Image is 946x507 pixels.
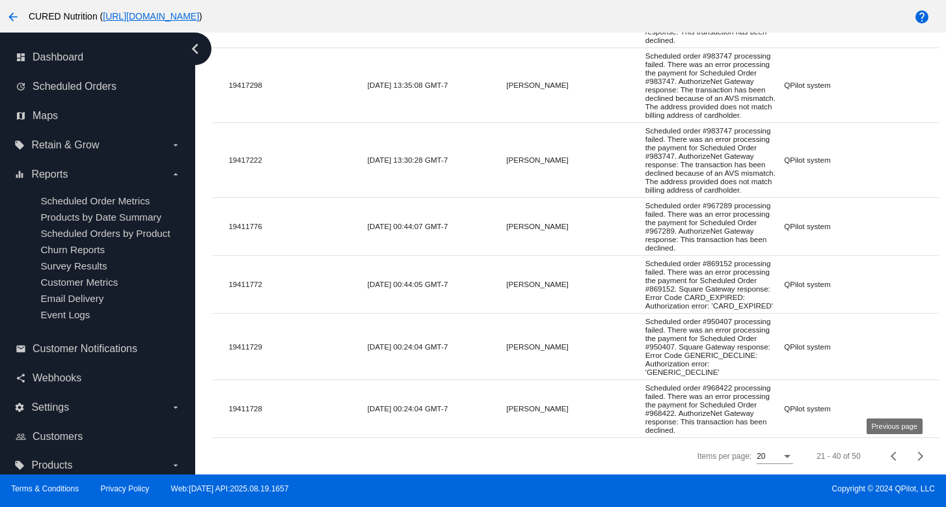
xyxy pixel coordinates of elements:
[368,277,506,292] mat-cell: [DATE] 00:44:05 GMT-7
[784,339,923,354] mat-cell: QPilot system
[784,401,923,416] mat-cell: QPilot system
[33,431,83,443] span: Customers
[484,484,935,493] span: Copyright © 2024 QPilot, LLC
[506,219,645,234] mat-cell: [PERSON_NAME]
[645,314,784,379] mat-cell: Scheduled order #950407 processing failed. There was an error processing the payment for Schedule...
[757,452,793,461] mat-select: Items per page:
[16,81,26,92] i: update
[170,169,181,180] i: arrow_drop_down
[101,484,150,493] a: Privacy Policy
[14,140,25,150] i: local_offer
[908,443,934,469] button: Next page
[171,484,289,493] a: Web:[DATE] API:2025.08.19.1657
[40,195,150,206] a: Scheduled Order Metrics
[5,9,21,25] mat-icon: arrow_back
[368,77,506,92] mat-cell: [DATE] 13:35:08 GMT-7
[228,152,367,167] mat-cell: 19417222
[228,339,367,354] mat-cell: 19411729
[645,256,784,313] mat-cell: Scheduled order #869152 processing failed. There was an error processing the payment for Schedule...
[40,260,107,271] a: Survey Results
[170,460,181,471] i: arrow_drop_down
[506,339,645,354] mat-cell: [PERSON_NAME]
[11,484,79,493] a: Terms & Conditions
[506,77,645,92] mat-cell: [PERSON_NAME]
[33,81,116,92] span: Scheduled Orders
[645,123,784,197] mat-cell: Scheduled order #983747 processing failed. There was an error processing the payment for Schedule...
[368,401,506,416] mat-cell: [DATE] 00:24:04 GMT-7
[16,76,181,97] a: update Scheduled Orders
[40,212,161,223] a: Products by Date Summary
[31,459,72,471] span: Products
[33,372,81,384] span: Webhooks
[16,105,181,126] a: map Maps
[228,401,367,416] mat-cell: 19411728
[40,244,105,255] a: Churn Reports
[506,152,645,167] mat-cell: [PERSON_NAME]
[16,344,26,354] i: email
[16,47,181,68] a: dashboard Dashboard
[14,402,25,413] i: settings
[16,373,26,383] i: share
[16,426,181,447] a: people_outline Customers
[103,11,199,21] a: [URL][DOMAIN_NAME]
[33,343,137,355] span: Customer Notifications
[16,368,181,389] a: share Webhooks
[40,277,118,288] a: Customer Metrics
[784,77,923,92] mat-cell: QPilot system
[33,51,83,63] span: Dashboard
[506,277,645,292] mat-cell: [PERSON_NAME]
[14,169,25,180] i: equalizer
[16,432,26,442] i: people_outline
[882,443,908,469] button: Previous page
[228,277,367,292] mat-cell: 19411772
[40,228,170,239] a: Scheduled Orders by Product
[31,402,69,413] span: Settings
[16,338,181,359] a: email Customer Notifications
[817,452,860,461] div: 21 - 40 of 50
[16,52,26,62] i: dashboard
[914,9,930,25] mat-icon: help
[40,309,90,320] a: Event Logs
[31,139,99,151] span: Retain & Grow
[757,452,765,461] span: 20
[33,110,58,122] span: Maps
[506,401,645,416] mat-cell: [PERSON_NAME]
[185,38,206,59] i: chevron_left
[14,460,25,471] i: local_offer
[16,111,26,121] i: map
[784,277,923,292] mat-cell: QPilot system
[645,48,784,122] mat-cell: Scheduled order #983747 processing failed. There was an error processing the payment for Schedule...
[784,219,923,234] mat-cell: QPilot system
[368,339,506,354] mat-cell: [DATE] 00:24:04 GMT-7
[697,452,751,461] div: Items per page:
[645,380,784,437] mat-cell: Scheduled order #968422 processing failed. There was an error processing the payment for Schedule...
[170,402,181,413] i: arrow_drop_down
[40,293,103,304] a: Email Delivery
[170,140,181,150] i: arrow_drop_down
[784,152,923,167] mat-cell: QPilot system
[645,198,784,255] mat-cell: Scheduled order #967289 processing failed. There was an error processing the payment for Schedule...
[228,77,367,92] mat-cell: 19417298
[31,169,68,180] span: Reports
[228,219,367,234] mat-cell: 19411776
[29,11,202,21] span: CURED Nutrition ( )
[368,152,506,167] mat-cell: [DATE] 13:30:28 GMT-7
[368,219,506,234] mat-cell: [DATE] 00:44:07 GMT-7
